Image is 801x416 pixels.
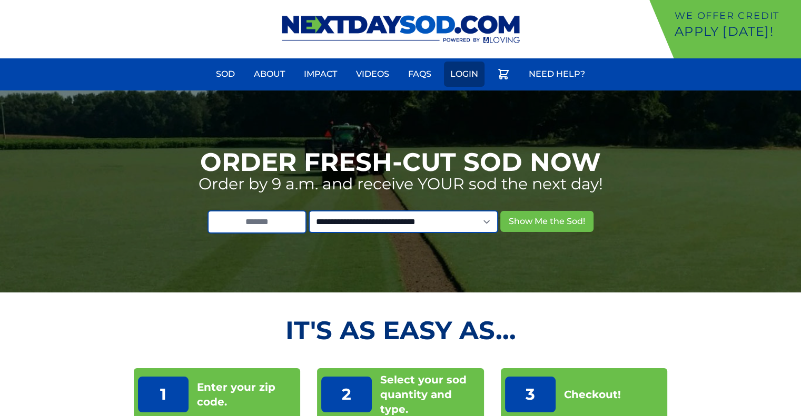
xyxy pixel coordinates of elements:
[248,62,291,87] a: About
[200,149,601,175] h1: Order Fresh-Cut Sod Now
[321,377,372,412] p: 2
[675,23,797,40] p: Apply [DATE]!
[505,377,556,412] p: 3
[199,175,603,194] p: Order by 9 a.m. and receive YOUR sod the next day!
[500,211,594,232] button: Show Me the Sod!
[298,62,343,87] a: Impact
[134,318,668,343] h2: It's as Easy As...
[138,377,189,412] p: 1
[675,8,797,23] p: We offer Credit
[197,380,296,409] p: Enter your zip code.
[564,387,621,402] p: Checkout!
[444,62,484,87] a: Login
[210,62,241,87] a: Sod
[522,62,591,87] a: Need Help?
[350,62,395,87] a: Videos
[402,62,438,87] a: FAQs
